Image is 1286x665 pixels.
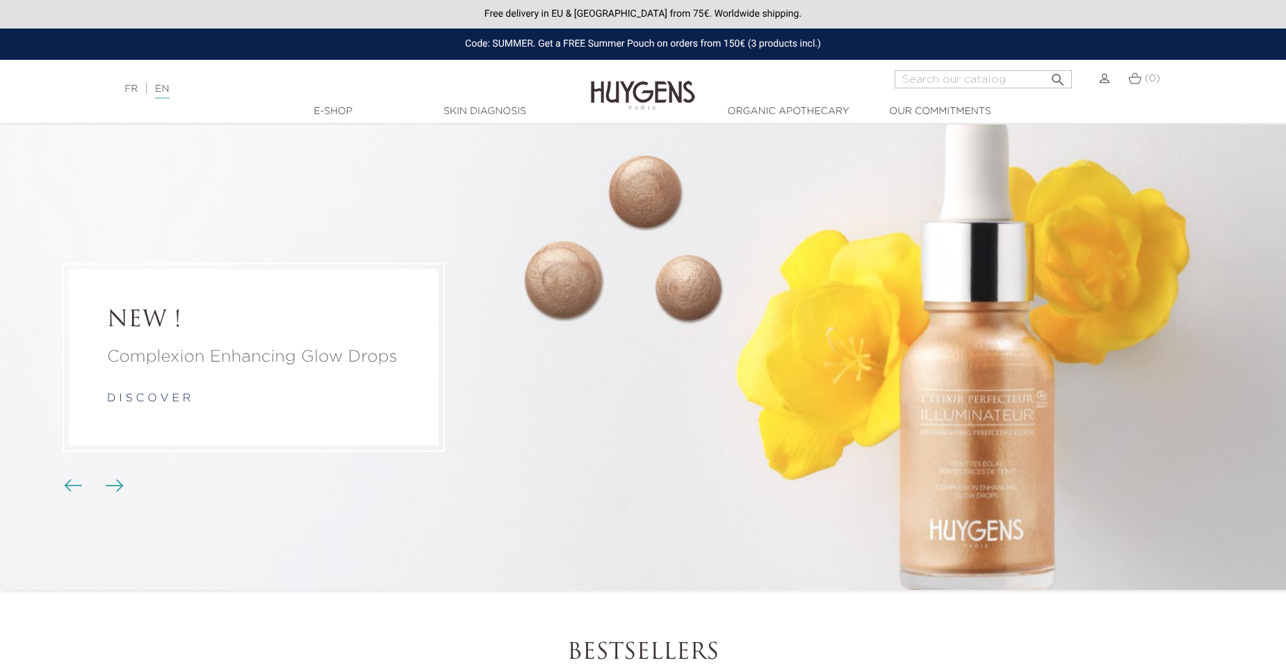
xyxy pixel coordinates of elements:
[263,104,402,119] a: E-Shop
[155,84,169,99] a: EN
[107,344,400,369] a: Complexion Enhancing Glow Drops
[1145,74,1160,83] span: (0)
[107,307,400,334] a: NEW !
[591,58,695,112] img: Huygens
[1050,67,1066,84] i: 
[895,70,1072,88] input: Search
[1045,66,1071,85] button: 
[870,104,1009,119] a: Our commitments
[70,476,115,497] div: Carousel buttons
[124,84,138,94] a: FR
[415,104,554,119] a: Skin Diagnosis
[117,81,526,97] div: |
[107,393,190,404] a: d i s c o v e r
[719,104,858,119] a: Organic Apothecary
